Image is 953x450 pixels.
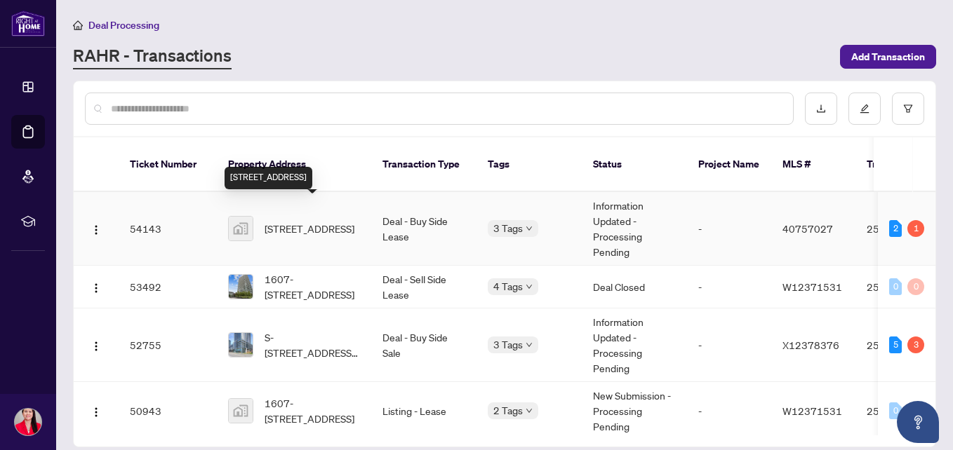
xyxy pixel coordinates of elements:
[493,278,523,294] span: 4 Tags
[91,224,102,236] img: Logo
[687,137,771,192] th: Project Name
[265,329,360,360] span: S-[STREET_ADDRESS][PERSON_NAME]
[582,382,687,440] td: New Submission - Processing Pending
[73,44,232,69] a: RAHR - Transactions
[119,137,217,192] th: Ticket Number
[582,192,687,266] td: Information Updated - Processing Pending
[91,407,102,418] img: Logo
[840,45,936,69] button: Add Transaction
[892,93,924,125] button: filter
[889,336,902,353] div: 5
[889,402,902,419] div: 0
[526,407,533,414] span: down
[265,271,360,302] span: 1607-[STREET_ADDRESS]
[225,167,312,189] div: [STREET_ADDRESS]
[119,382,217,440] td: 50943
[85,217,107,240] button: Logo
[119,266,217,308] td: 53492
[371,192,476,266] td: Deal - Buy Side Lease
[526,341,533,348] span: down
[848,93,881,125] button: edit
[907,278,924,295] div: 0
[493,336,523,353] span: 3 Tags
[687,382,771,440] td: -
[371,308,476,382] td: Deal - Buy Side Sale
[85,275,107,298] button: Logo
[582,266,687,308] td: Deal Closed
[907,220,924,237] div: 1
[805,93,837,125] button: download
[73,20,83,30] span: home
[229,333,253,357] img: thumbnail-img
[229,275,253,299] img: thumbnail-img
[265,221,354,236] span: [STREET_ADDRESS]
[860,104,869,114] span: edit
[119,192,217,266] td: 54143
[687,192,771,266] td: -
[687,266,771,308] td: -
[851,46,925,68] span: Add Transaction
[889,220,902,237] div: 2
[11,11,45,36] img: logo
[907,336,924,353] div: 3
[371,266,476,308] td: Deal - Sell Side Lease
[88,19,159,32] span: Deal Processing
[782,339,839,351] span: X12378376
[582,137,687,192] th: Status
[771,137,855,192] th: MLS #
[582,308,687,382] td: Information Updated - Processing Pending
[229,217,253,240] img: thumbnail-img
[85,334,107,356] button: Logo
[91,282,102,294] img: Logo
[782,222,833,235] span: 40757027
[782,404,842,417] span: W12371531
[91,341,102,352] img: Logo
[782,280,842,293] span: W12371531
[265,395,360,426] span: 1607-[STREET_ADDRESS]
[903,104,913,114] span: filter
[217,137,371,192] th: Property Address
[897,401,939,443] button: Open asap
[85,400,107,422] button: Logo
[476,137,582,192] th: Tags
[816,104,826,114] span: download
[15,409,41,435] img: Profile Icon
[493,402,523,418] span: 2 Tags
[889,278,902,295] div: 0
[371,137,476,192] th: Transaction Type
[229,399,253,423] img: thumbnail-img
[119,308,217,382] td: 52755
[493,220,523,236] span: 3 Tags
[687,308,771,382] td: -
[526,225,533,232] span: down
[371,382,476,440] td: Listing - Lease
[526,283,533,290] span: down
